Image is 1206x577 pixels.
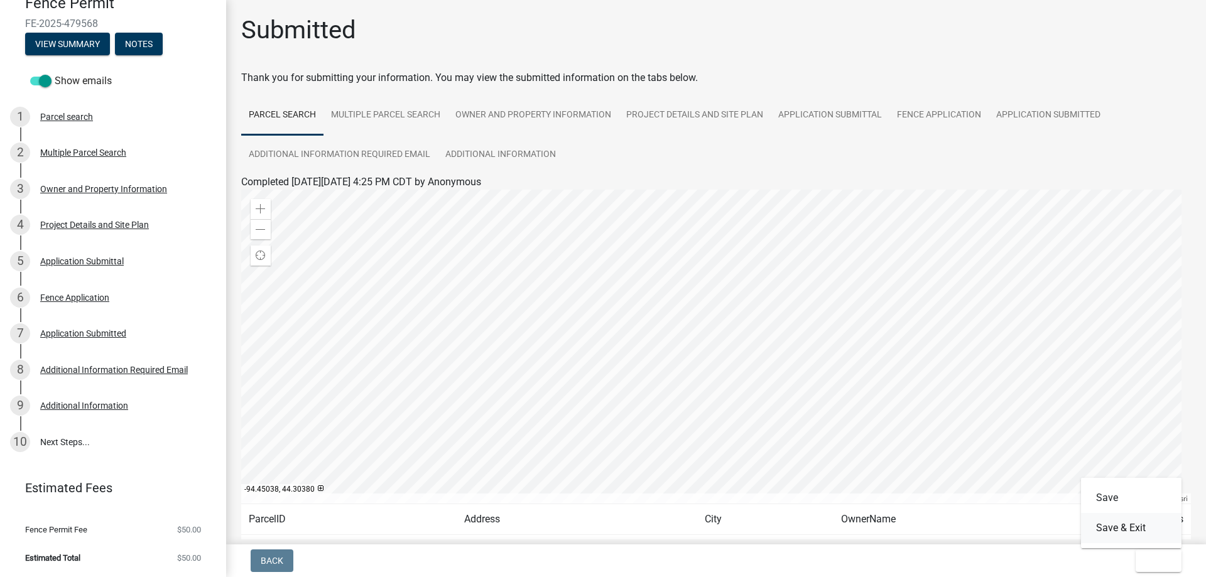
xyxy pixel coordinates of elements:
[697,535,834,566] td: NEW ULM
[10,475,206,500] a: Estimated Fees
[40,329,126,338] div: Application Submitted
[10,215,30,235] div: 4
[1081,483,1182,513] button: Save
[1081,513,1182,543] button: Save & Exit
[25,18,201,30] span: FE-2025-479568
[40,257,124,266] div: Application Submittal
[438,135,563,175] a: Additional Information
[448,95,619,136] a: Owner and Property Information
[1146,556,1164,566] span: Exit
[241,70,1191,85] div: Thank you for submitting your information. You may view the submitted information on the tabs below.
[261,556,283,566] span: Back
[889,95,989,136] a: Fence Application
[25,554,80,562] span: Estimated Total
[241,135,438,175] a: Additional Information Required Email
[10,179,30,199] div: 3
[40,112,93,121] div: Parcel search
[10,107,30,127] div: 1
[619,95,771,136] a: Project Details and Site Plan
[25,33,110,55] button: View Summary
[323,95,448,136] a: Multiple Parcel Search
[115,33,163,55] button: Notes
[10,360,30,380] div: 8
[697,504,834,535] td: City
[771,95,889,136] a: Application Submittal
[40,401,128,410] div: Additional Information
[177,554,201,562] span: $50.00
[241,535,457,566] td: 00100207408080
[177,526,201,534] span: $50.00
[1136,549,1182,572] button: Exit
[834,535,1099,566] td: [PERSON_NAME] ETAL
[40,185,167,193] div: Owner and Property Information
[10,143,30,163] div: 2
[457,535,698,566] td: [STREET_ADDRESS]
[10,288,30,308] div: 6
[25,526,87,534] span: Fence Permit Fee
[241,504,457,535] td: ParcelID
[457,504,698,535] td: Address
[10,396,30,416] div: 9
[40,365,188,374] div: Additional Information Required Email
[241,176,481,188] span: Completed [DATE][DATE] 4:25 PM CDT by Anonymous
[40,220,149,229] div: Project Details and Site Plan
[30,73,112,89] label: Show emails
[1081,478,1182,548] div: Exit
[251,199,271,219] div: Zoom in
[251,549,293,572] button: Back
[241,15,356,45] h1: Submitted
[989,95,1108,136] a: Application Submitted
[834,504,1099,535] td: OwnerName
[251,245,271,266] div: Find my location
[10,251,30,271] div: 5
[10,323,30,343] div: 7
[115,40,163,50] wm-modal-confirm: Notes
[241,95,323,136] a: Parcel search
[40,148,126,157] div: Multiple Parcel Search
[1176,494,1188,503] a: Esri
[10,432,30,452] div: 10
[251,219,271,239] div: Zoom out
[40,293,109,302] div: Fence Application
[25,40,110,50] wm-modal-confirm: Summary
